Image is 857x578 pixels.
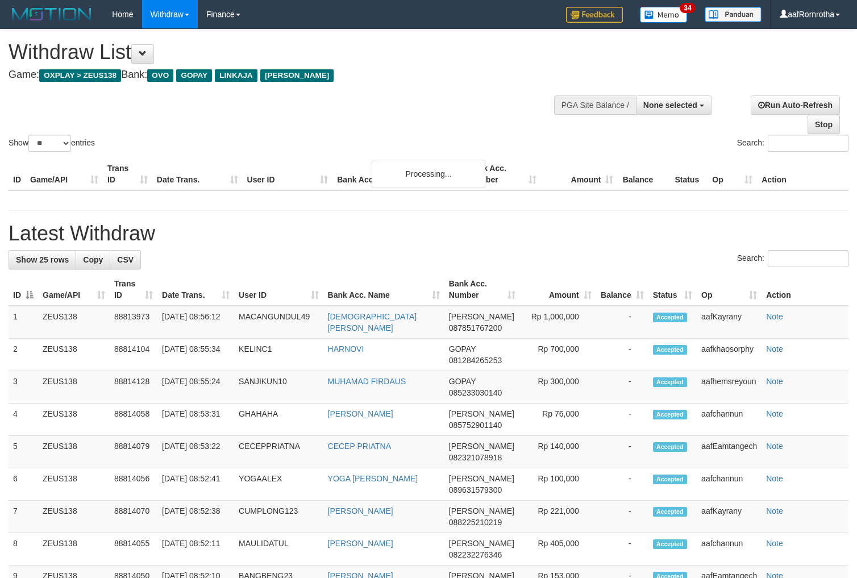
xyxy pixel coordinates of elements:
[520,501,596,533] td: Rp 221,000
[766,377,783,386] a: Note
[9,158,26,190] th: ID
[332,158,463,190] th: Bank Acc. Name
[697,371,762,404] td: aafhemsreyoun
[520,468,596,501] td: Rp 100,000
[768,250,848,267] input: Search:
[449,550,502,559] span: Copy 082232276346 to clipboard
[9,339,38,371] td: 2
[9,250,76,269] a: Show 25 rows
[596,436,648,468] td: -
[110,273,157,306] th: Trans ID: activate to sort column ascending
[26,158,103,190] th: Game/API
[110,371,157,404] td: 88814128
[520,339,596,371] td: Rp 700,000
[520,436,596,468] td: Rp 140,000
[554,95,636,115] div: PGA Site Balance /
[449,312,514,321] span: [PERSON_NAME]
[697,273,762,306] th: Op: activate to sort column ascending
[157,533,234,565] td: [DATE] 08:52:11
[449,356,502,365] span: Copy 081284265253 to clipboard
[38,273,110,306] th: Game/API: activate to sort column ascending
[653,442,687,452] span: Accepted
[449,453,502,462] span: Copy 082321078918 to clipboard
[680,3,695,13] span: 34
[766,409,783,418] a: Note
[449,518,502,527] span: Copy 088225210219 to clipboard
[9,306,38,339] td: 1
[449,539,514,548] span: [PERSON_NAME]
[234,273,323,306] th: User ID: activate to sort column ascending
[596,468,648,501] td: -
[110,404,157,436] td: 88814058
[152,158,243,190] th: Date Trans.
[697,436,762,468] td: aafEamtangech
[766,312,783,321] a: Note
[38,306,110,339] td: ZEUS138
[520,371,596,404] td: Rp 300,000
[260,69,334,82] span: [PERSON_NAME]
[16,255,69,264] span: Show 25 rows
[596,533,648,565] td: -
[520,273,596,306] th: Amount: activate to sort column ascending
[653,377,687,387] span: Accepted
[449,323,502,332] span: Copy 087851767200 to clipboard
[449,485,502,494] span: Copy 089631579300 to clipboard
[464,158,541,190] th: Bank Acc. Number
[520,306,596,339] td: Rp 1,000,000
[38,404,110,436] td: ZEUS138
[596,273,648,306] th: Balance: activate to sort column ascending
[596,404,648,436] td: -
[9,6,95,23] img: MOTION_logo.png
[38,436,110,468] td: ZEUS138
[449,377,476,386] span: GOPAY
[38,501,110,533] td: ZEUS138
[157,468,234,501] td: [DATE] 08:52:41
[541,158,618,190] th: Amount
[737,250,848,267] label: Search:
[157,404,234,436] td: [DATE] 08:53:31
[157,306,234,339] td: [DATE] 08:56:12
[110,436,157,468] td: 88814079
[234,533,323,565] td: MAULIDATUL
[636,95,712,115] button: None selected
[697,404,762,436] td: aafchannun
[640,7,688,23] img: Button%20Memo.svg
[9,135,95,152] label: Show entries
[328,344,364,354] a: HARNOVI
[697,306,762,339] td: aafKayrany
[234,306,323,339] td: MACANGUNDUL49
[323,273,444,306] th: Bank Acc. Name: activate to sort column ascending
[808,115,840,134] a: Stop
[38,468,110,501] td: ZEUS138
[9,533,38,565] td: 8
[653,539,687,549] span: Accepted
[9,222,848,245] h1: Latest Withdraw
[648,273,697,306] th: Status: activate to sort column ascending
[39,69,121,82] span: OXPLAY > ZEUS138
[9,468,38,501] td: 6
[234,371,323,404] td: SANJIKUN10
[234,436,323,468] td: CECEPPRIATNA
[328,506,393,515] a: [PERSON_NAME]
[596,371,648,404] td: -
[596,339,648,371] td: -
[766,474,783,483] a: Note
[328,409,393,418] a: [PERSON_NAME]
[328,312,417,332] a: [DEMOGRAPHIC_DATA][PERSON_NAME]
[9,404,38,436] td: 4
[328,442,392,451] a: CECEP PRIATNA
[328,474,418,483] a: YOGA [PERSON_NAME]
[215,69,257,82] span: LINKAJA
[449,388,502,397] span: Copy 085233030140 to clipboard
[9,41,560,64] h1: Withdraw List
[708,158,757,190] th: Op
[9,436,38,468] td: 5
[110,339,157,371] td: 88814104
[653,410,687,419] span: Accepted
[328,539,393,548] a: [PERSON_NAME]
[697,339,762,371] td: aafkhaosorphy
[751,95,840,115] a: Run Auto-Refresh
[653,507,687,517] span: Accepted
[157,436,234,468] td: [DATE] 08:53:22
[117,255,134,264] span: CSV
